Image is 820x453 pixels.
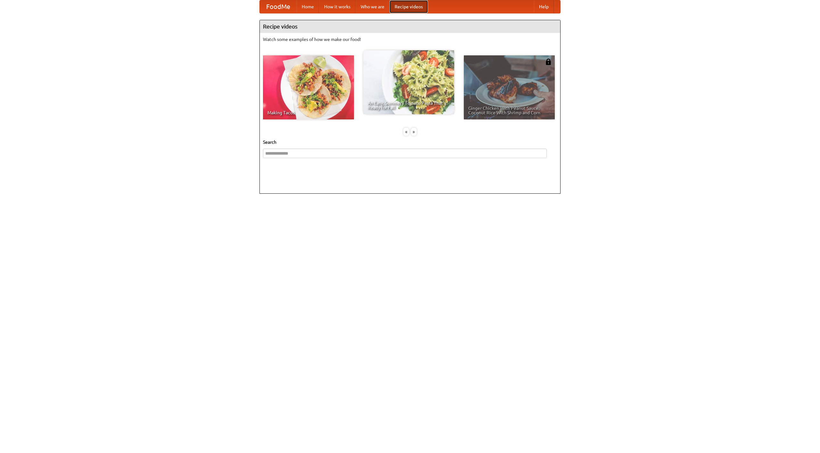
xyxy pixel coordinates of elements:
a: Making Tacos [263,55,354,119]
a: FoodMe [260,0,297,13]
a: Recipe videos [389,0,428,13]
div: » [411,128,417,136]
a: An Easy, Summery Tomato Pasta That's Ready for Fall [363,50,454,114]
a: Who we are [356,0,389,13]
span: Making Tacos [267,110,349,115]
div: « [403,128,409,136]
a: Help [534,0,554,13]
a: How it works [319,0,356,13]
h5: Search [263,139,557,145]
h4: Recipe videos [260,20,560,33]
a: Home [297,0,319,13]
img: 483408.png [545,59,552,65]
span: An Easy, Summery Tomato Pasta That's Ready for Fall [368,101,450,110]
p: Watch some examples of how we make our food! [263,36,557,43]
